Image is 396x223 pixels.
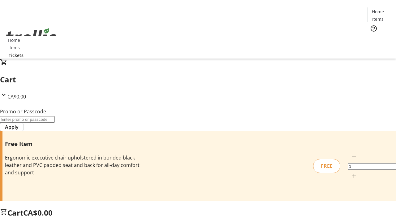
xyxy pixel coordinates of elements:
h3: Free Item [5,139,140,148]
a: Tickets [368,36,392,42]
button: Increment by one [348,170,360,182]
a: Home [4,37,24,43]
img: Orient E2E Organization TZ0e4Lxq4E's Logo [4,21,59,52]
a: Home [368,8,388,15]
a: Tickets [4,52,28,59]
button: Decrement by one [348,150,360,162]
span: CA$0.00 [23,208,53,218]
button: Help [368,22,380,35]
span: Home [8,37,20,43]
span: Tickets [372,36,387,42]
span: Items [8,44,20,51]
div: FREE [313,159,340,173]
span: Home [372,8,384,15]
span: Items [372,16,384,22]
a: Items [368,16,388,22]
div: Ergonomic executive chair upholstered in bonded black leather and PVC padded seat and back for al... [5,154,140,176]
a: Items [4,44,24,51]
span: CA$0.00 [7,93,26,100]
span: Tickets [9,52,24,59]
span: Apply [5,123,19,131]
